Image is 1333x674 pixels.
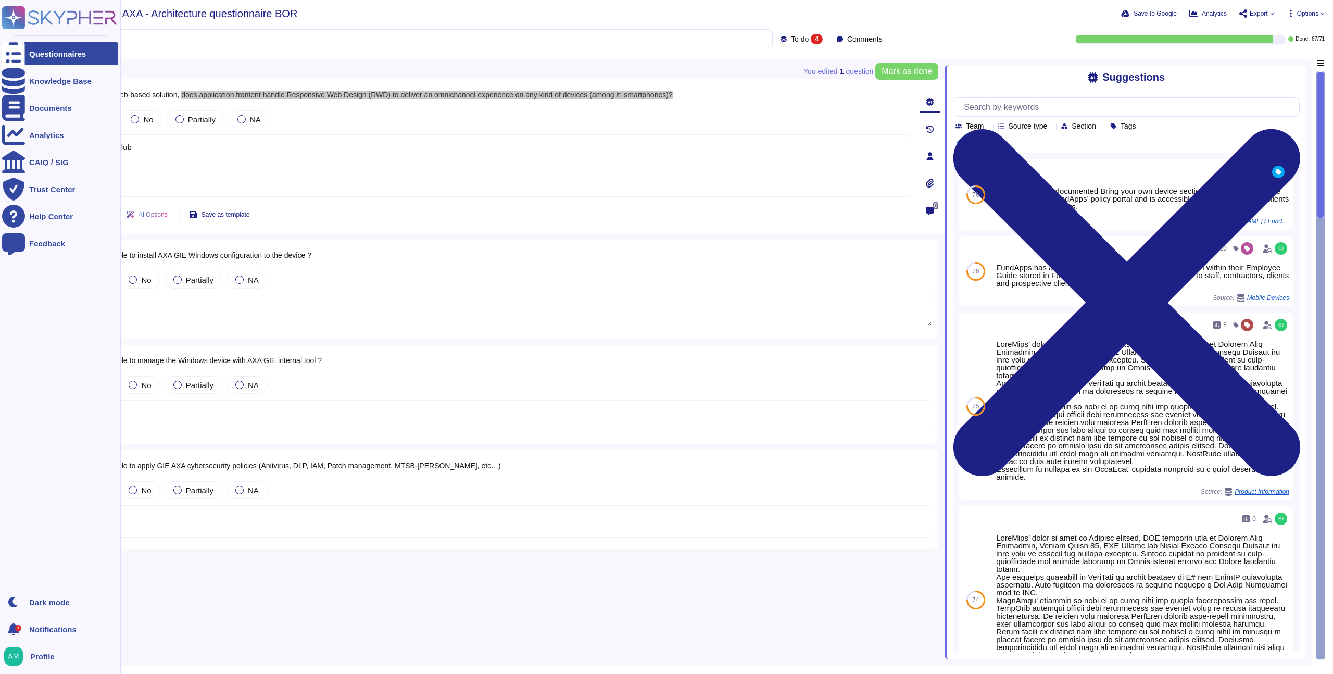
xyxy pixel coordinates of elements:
a: Feedback [2,232,118,255]
div: Documents [29,104,72,112]
span: Comments [847,35,883,43]
textarea: ask devui-club [73,134,911,197]
span: 67 / 71 [1312,36,1325,42]
button: Save to Google [1121,9,1177,18]
span: No [141,381,151,390]
span: Partially [186,486,213,495]
span: AI Options [139,211,168,218]
a: Questionnaires [2,42,118,65]
span: NA [248,276,259,284]
button: Mark as done [875,63,938,80]
img: user [1275,319,1287,331]
span: If it is a web-based solution, does application frontent handle Responsive Web Design (RWD) to de... [90,91,673,99]
span: 76 [972,192,979,198]
img: user [1275,242,1287,255]
span: NA [248,381,259,390]
span: AXA - Architecture questionnaire BOR [122,8,298,19]
span: Mark as done [882,67,932,76]
button: user [2,645,30,668]
span: NA [250,115,261,124]
span: No [141,486,151,495]
div: Trust Center [29,185,75,193]
div: CAIQ / SIG [29,158,69,166]
span: Partially [186,381,213,390]
div: 1 [15,625,21,631]
button: Analytics [1189,9,1227,18]
span: NA [248,486,259,495]
span: Is it possible to apply GIE AXA cybersecurity policies (Anitvirus, DLP, IAM, Patch management, MT... [87,461,501,470]
span: Is it possible to install AXA GIE Windows configuration to the device ? [87,251,311,259]
span: 0 [933,202,939,209]
a: Analytics [2,123,118,146]
b: 1 [840,68,844,75]
span: To do [791,35,809,43]
a: Knowledge Base [2,69,118,92]
span: 75 [972,403,979,409]
span: Save as template [202,211,250,218]
span: Done: [1296,36,1310,42]
span: No [141,276,151,284]
img: user [4,647,23,666]
span: Notifications [29,626,77,633]
span: Partially [186,276,213,284]
div: Knowledge Base [29,77,92,85]
span: Options [1297,10,1318,17]
img: user [1275,513,1287,525]
button: Save as template [181,204,258,225]
span: No [143,115,153,124]
div: 4 [811,34,823,44]
span: 76 [972,268,979,274]
input: Search by keywords [959,98,1299,116]
span: Export [1250,10,1268,17]
div: Dark mode [29,598,70,606]
span: You edited question [803,68,873,75]
a: Documents [2,96,118,119]
span: Is it possible to manage the Windows device with AXA GIE internal tool ? [87,356,322,365]
span: Profile [30,653,55,660]
span: Analytics [1202,10,1227,17]
a: Trust Center [2,178,118,201]
span: 74 [972,597,979,603]
a: CAIQ / SIG [2,151,118,173]
span: Partially [188,115,216,124]
span: Save to Google [1134,10,1177,17]
div: Analytics [29,131,64,139]
div: Help Center [29,213,73,220]
a: Help Center [2,205,118,228]
input: Search by keywords [41,30,772,48]
div: Feedback [29,240,65,247]
div: Questionnaires [29,50,86,58]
